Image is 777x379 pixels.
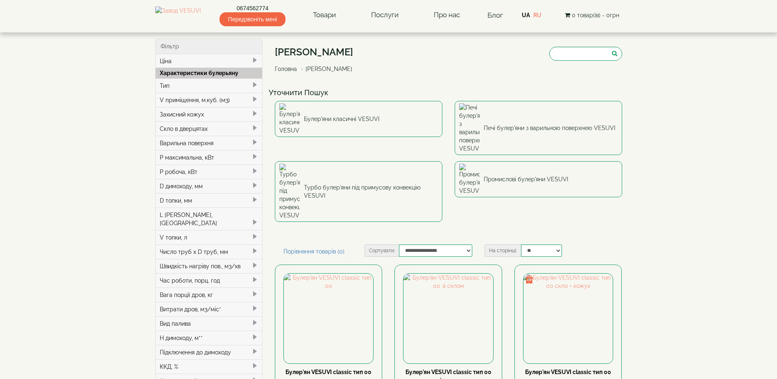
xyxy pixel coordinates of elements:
a: Товари [305,6,344,25]
img: Булер'ян VESUVI classic тип 00 скло + кожух [523,274,613,363]
a: Головна [275,66,297,72]
div: Ціна [156,54,263,68]
span: 0 товар(ів) - 0грн [572,12,619,18]
a: Турбо булер'яни під примусову конвекцію VESUVI Турбо булер'яни під примусову конвекцію VESUVI [275,161,442,222]
h4: Уточнити Пошук [269,89,628,97]
div: Тип [156,78,263,93]
a: Порівняння товарів (0) [275,244,353,258]
a: Послуги [363,6,407,25]
span: Передзвоніть мені [220,12,285,26]
img: Промислові булер'яни VESUVI [459,164,480,195]
div: Варильна поверхня [156,136,263,150]
div: Витрати дров, м3/міс* [156,302,263,316]
div: V топки, л [156,230,263,244]
a: Промислові булер'яни VESUVI Промислові булер'яни VESUVI [455,161,622,197]
div: H димоходу, м** [156,331,263,345]
div: Захисний кожух [156,107,263,121]
a: Булер'яни класичні VESUVI Булер'яни класичні VESUVI [275,101,442,137]
img: Печі булер'яни з варильною поверхнею VESUVI [459,103,480,153]
img: Булер'ян VESUVI classic тип 00 зі склом [403,274,493,363]
h1: [PERSON_NAME] [275,47,358,57]
a: Булер'ян VESUVI classic тип 00 [285,369,372,375]
div: D димоходу, мм [156,179,263,193]
button: 0 товар(ів) - 0грн [562,11,622,20]
a: 0674562774 [220,4,285,12]
div: V приміщення, м.куб. (м3) [156,93,263,107]
div: Число труб x D труб, мм [156,244,263,259]
div: D топки, мм [156,193,263,208]
div: P робоча, кВт [156,164,263,179]
li: [PERSON_NAME] [299,65,352,73]
div: ККД, % [156,359,263,374]
label: На сторінці: [485,244,521,257]
img: gift [525,275,533,283]
a: Блог [487,11,503,19]
img: Булер'ян VESUVI classic тип 00 [284,274,373,363]
div: Підключення до димоходу [156,345,263,359]
a: Печі булер'яни з варильною поверхнею VESUVI Печі булер'яни з варильною поверхнею VESUVI [455,101,622,155]
div: Вид палива [156,316,263,331]
img: Завод VESUVI [155,7,201,24]
a: UA [522,12,530,18]
label: Сортувати: [365,244,399,257]
div: Скло в дверцятах [156,121,263,136]
div: Фільтр [156,39,263,54]
img: Булер'яни класичні VESUVI [279,103,300,135]
div: P максимальна, кВт [156,150,263,164]
div: Швидкість нагріву пов., м3/хв [156,259,263,273]
div: Час роботи, порц. год [156,273,263,288]
a: RU [533,12,541,18]
a: Про нас [426,6,468,25]
div: Вага порції дров, кг [156,288,263,302]
img: Турбо булер'яни під примусову конвекцію VESUVI [279,164,300,219]
div: Характеристики булерьяну [156,68,263,78]
div: L [PERSON_NAME], [GEOGRAPHIC_DATA] [156,208,263,230]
